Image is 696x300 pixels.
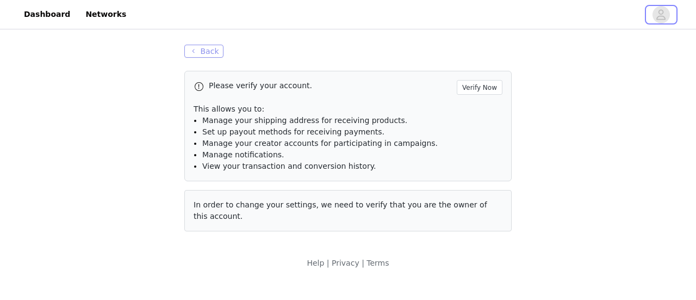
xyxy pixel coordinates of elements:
[184,45,223,58] button: Back
[327,259,330,267] span: |
[307,259,324,267] a: Help
[332,259,359,267] a: Privacy
[656,6,666,23] div: avatar
[17,2,77,27] a: Dashboard
[209,80,452,91] p: Please verify your account.
[202,162,376,170] span: View your transaction and conversion history.
[366,259,389,267] a: Terms
[202,127,384,136] span: Set up payout methods for receiving payments.
[194,200,487,221] span: In order to change your settings, we need to verify that you are the owner of this account.
[194,103,502,115] p: This allows you to:
[362,259,364,267] span: |
[79,2,133,27] a: Networks
[202,150,284,159] span: Manage notifications.
[457,80,502,95] button: Verify Now
[202,116,407,125] span: Manage your shipping address for receiving products.
[202,139,438,148] span: Manage your creator accounts for participating in campaigns.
